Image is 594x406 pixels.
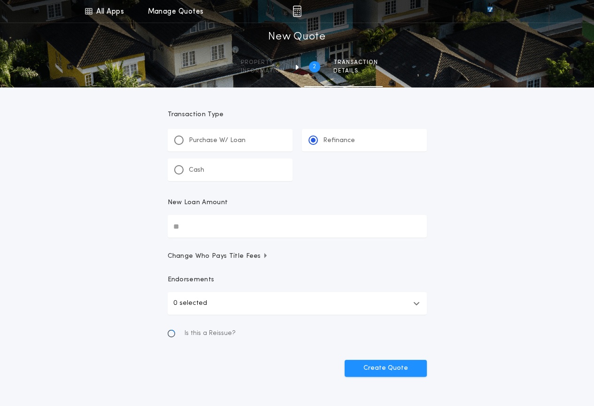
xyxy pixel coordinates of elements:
button: Change Who Pays Title Fees [168,252,427,261]
span: Property [241,59,285,66]
button: Create Quote [345,360,427,377]
img: vs-icon [470,7,509,16]
img: img [293,6,301,17]
span: details [333,67,378,75]
p: Refinance [323,136,355,145]
p: New Loan Amount [168,198,228,207]
h1: New Quote [268,30,325,45]
p: Cash [189,166,204,175]
p: 0 selected [173,298,207,309]
p: Purchase W/ Loan [189,136,246,145]
p: Endorsements [168,275,427,285]
input: New Loan Amount [168,215,427,238]
span: Transaction [333,59,378,66]
h2: 2 [313,63,316,71]
span: Change Who Pays Title Fees [168,252,269,261]
p: Transaction Type [168,110,427,119]
span: information [241,67,285,75]
button: 0 selected [168,292,427,315]
span: Is this a Reissue? [185,329,236,338]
